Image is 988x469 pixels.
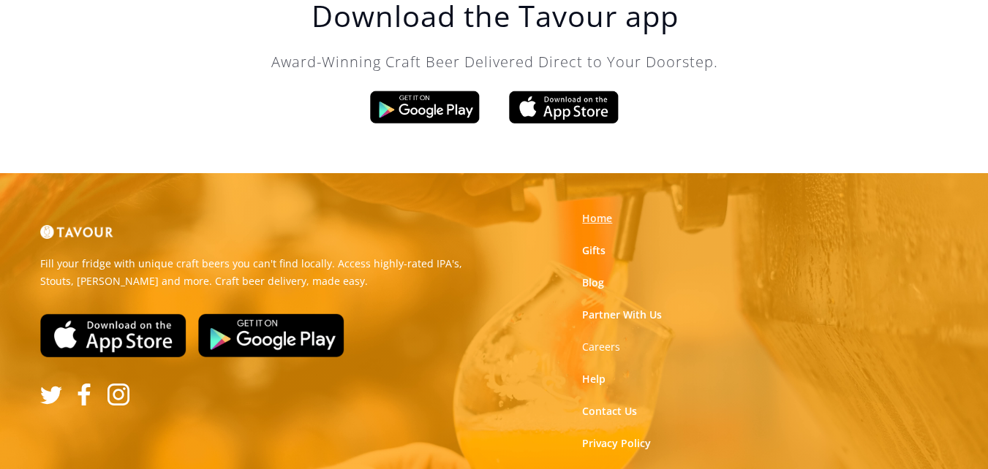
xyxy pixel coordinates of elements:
[203,51,788,73] p: Award-Winning Craft Beer Delivered Direct to Your Doorstep.
[582,243,606,258] a: Gifts
[582,340,620,354] a: Careers
[40,255,483,290] p: Fill your fridge with unique craft beers you can't find locally. Access highly-rated IPA's, Stout...
[582,275,604,290] a: Blog
[582,211,612,226] a: Home
[582,340,620,354] strong: Careers
[582,436,651,451] a: Privacy Policy
[582,372,606,386] a: Help
[582,308,662,322] a: Partner With Us
[582,404,637,419] a: Contact Us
